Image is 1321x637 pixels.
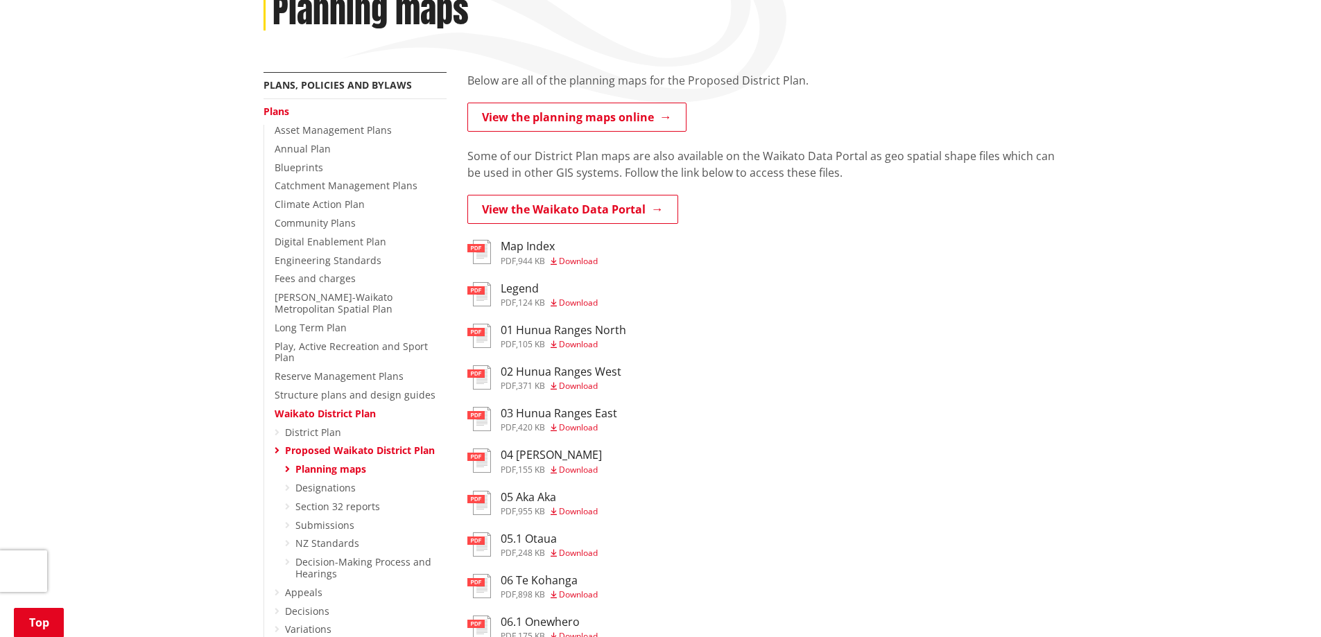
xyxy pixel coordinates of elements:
span: pdf [501,255,516,267]
img: document-pdf.svg [467,574,491,598]
a: 03 Hunua Ranges East pdf,420 KB Download [467,407,617,432]
span: pdf [501,505,516,517]
span: pdf [501,588,516,600]
span: 944 KB [518,255,545,267]
h3: Legend [501,282,598,295]
div: , [501,424,617,432]
a: Waikato District Plan [275,407,376,420]
span: 155 KB [518,464,545,475]
a: Long Term Plan [275,321,347,334]
span: 124 KB [518,297,545,308]
span: 248 KB [518,547,545,559]
span: pdf [501,421,516,433]
a: Engineering Standards [275,254,381,267]
h3: 04 [PERSON_NAME] [501,448,602,462]
span: 898 KB [518,588,545,600]
a: Planning maps [295,462,366,475]
h3: 05 Aka Aka [501,491,598,504]
span: Download [559,297,598,308]
a: 04 [PERSON_NAME] pdf,155 KB Download [467,448,602,473]
a: Legend pdf,124 KB Download [467,282,598,307]
span: Download [559,588,598,600]
a: Asset Management Plans [275,123,392,137]
iframe: Messenger Launcher [1257,579,1307,629]
a: Section 32 reports [295,500,380,513]
h3: Map Index [501,240,598,253]
a: Fees and charges [275,272,356,285]
a: Plans [264,105,289,118]
div: , [501,382,621,390]
h3: 06 Te Kohanga [501,574,598,587]
a: District Plan [285,426,341,439]
a: Catchment Management Plans [275,179,417,192]
h3: 06.1 Onewhero [501,616,598,629]
a: Decisions [285,604,329,618]
span: pdf [501,297,516,308]
a: NZ Standards [295,536,359,550]
span: Download [559,505,598,517]
a: 02 Hunua Ranges West pdf,371 KB Download [467,365,621,390]
a: 01 Hunua Ranges North pdf,105 KB Download [467,324,626,349]
div: , [501,340,626,349]
span: Download [559,421,598,433]
a: Annual Plan [275,142,331,155]
a: Top [14,608,64,637]
p: Below are all of the planning maps for the Proposed District Plan. [467,72,1058,89]
a: Structure plans and design guides [275,388,435,401]
span: pdf [501,380,516,392]
a: 06 Te Kohanga pdf,898 KB Download [467,574,598,599]
span: pdf [501,464,516,475]
a: [PERSON_NAME]-Waikato Metropolitan Spatial Plan [275,290,392,315]
img: document-pdf.svg [467,240,491,264]
a: Reserve Management Plans [275,369,404,383]
a: Blueprints [275,161,323,174]
div: , [501,507,598,516]
a: Plans, policies and bylaws [264,78,412,91]
div: , [501,466,602,474]
h3: 03 Hunua Ranges East [501,407,617,420]
span: Download [559,464,598,475]
span: pdf [501,547,516,559]
span: Download [559,380,598,392]
span: pdf [501,338,516,350]
p: Some of our District Plan maps are also available on the Waikato Data Portal as geo spatial shape... [467,148,1058,181]
div: , [501,549,598,557]
span: 420 KB [518,421,545,433]
img: document-pdf.svg [467,491,491,515]
div: , [501,299,598,307]
a: Designations [295,481,356,494]
img: document-pdf.svg [467,282,491,306]
a: 05 Aka Aka pdf,955 KB Download [467,491,598,516]
h3: 01 Hunua Ranges North [501,324,626,337]
a: Submissions [295,518,354,532]
a: Variations [285,622,331,636]
div: , [501,257,598,265]
a: Community Plans [275,216,356,229]
h3: 02 Hunua Ranges West [501,365,621,378]
img: document-pdf.svg [467,532,491,557]
a: Climate Action Plan [275,198,365,211]
a: Map Index pdf,944 KB Download [467,240,598,265]
a: Decision-Making Process and Hearings [295,555,431,580]
a: View the planning maps online [467,103,687,132]
a: Proposed Waikato District Plan [285,444,435,457]
span: 371 KB [518,380,545,392]
h3: 05.1 Otaua [501,532,598,546]
span: Download [559,255,598,267]
a: Play, Active Recreation and Sport Plan [275,340,428,365]
a: Appeals [285,586,322,599]
a: 05.1 Otaua pdf,248 KB Download [467,532,598,557]
span: 105 KB [518,338,545,350]
img: document-pdf.svg [467,448,491,473]
img: document-pdf.svg [467,324,491,348]
a: View the Waikato Data Portal [467,195,678,224]
div: , [501,591,598,599]
span: Download [559,547,598,559]
span: Download [559,338,598,350]
img: document-pdf.svg [467,407,491,431]
img: document-pdf.svg [467,365,491,390]
span: 955 KB [518,505,545,517]
a: Digital Enablement Plan [275,235,386,248]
